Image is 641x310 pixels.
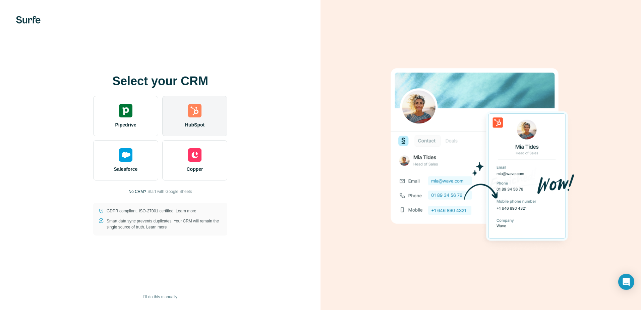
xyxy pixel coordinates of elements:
[115,121,136,128] span: Pipedrive
[107,208,196,214] p: GDPR compliant. ISO-27001 certified.
[119,148,132,162] img: salesforce's logo
[119,104,132,117] img: pipedrive's logo
[16,16,41,23] img: Surfe's logo
[387,58,575,252] img: HUBSPOT image
[185,121,205,128] span: HubSpot
[128,189,146,195] p: No CRM?
[146,225,167,229] a: Learn more
[143,294,177,300] span: I’ll do this manually
[176,209,196,213] a: Learn more
[188,104,201,117] img: hubspot's logo
[114,166,138,172] span: Salesforce
[93,74,227,88] h1: Select your CRM
[138,292,182,302] button: I’ll do this manually
[148,189,192,195] button: Start with Google Sheets
[187,166,203,172] span: Copper
[618,274,634,290] div: Open Intercom Messenger
[107,218,222,230] p: Smart data sync prevents duplicates. Your CRM will remain the single source of truth.
[188,148,201,162] img: copper's logo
